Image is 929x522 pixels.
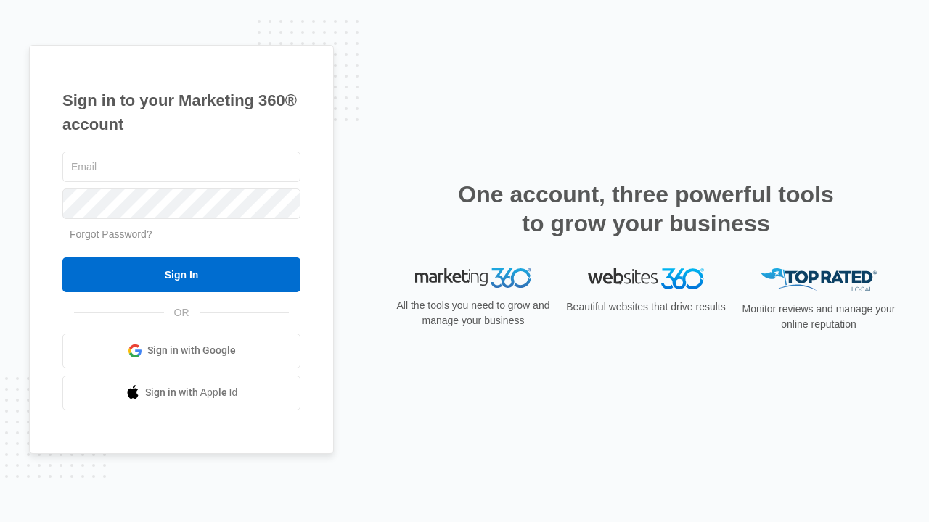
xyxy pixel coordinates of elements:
[62,257,300,292] input: Sign In
[737,302,900,332] p: Monitor reviews and manage your online reputation
[62,376,300,410] a: Sign in with Apple Id
[392,298,554,328] p: All the tools you need to grow and manage your business
[761,268,877,292] img: Top Rated Local
[62,88,300,136] h1: Sign in to your Marketing 360® account
[70,228,152,240] a: Forgot Password?
[147,343,236,358] span: Sign in with Google
[454,180,838,238] h2: One account, three powerful tools to grow your business
[62,333,300,368] a: Sign in with Google
[145,385,238,400] span: Sign in with Apple Id
[62,152,300,182] input: Email
[415,268,531,289] img: Marketing 360
[588,268,704,289] img: Websites 360
[565,299,727,315] p: Beautiful websites that drive results
[164,305,200,320] span: OR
